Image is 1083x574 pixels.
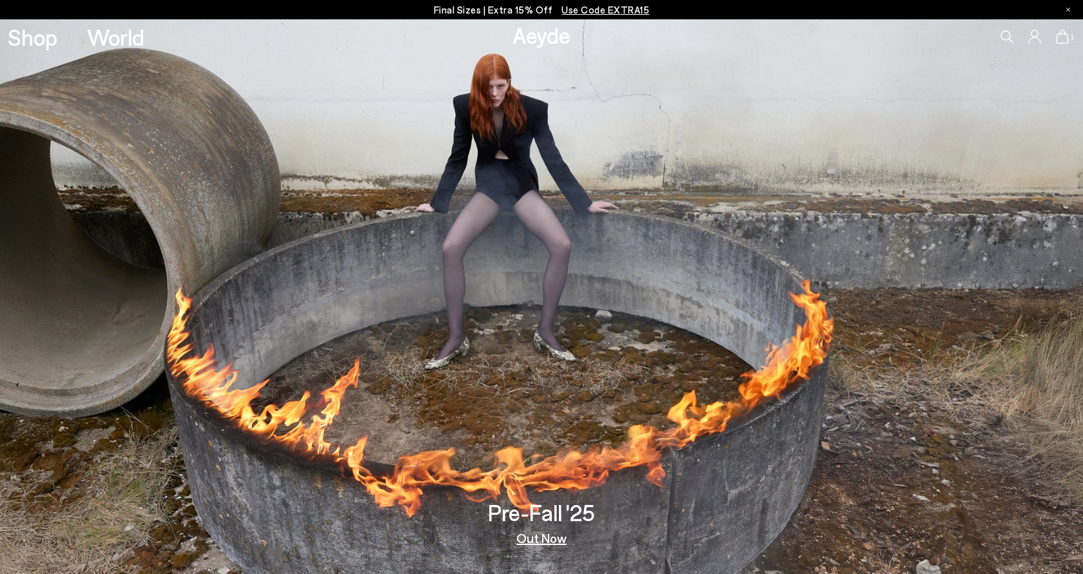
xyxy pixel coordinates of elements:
h3: Pre-Fall '25 [488,501,595,524]
span: 1 [1069,34,1075,41]
a: Out Now [516,531,567,544]
a: Shop [8,26,57,48]
a: Aeyde [512,21,571,48]
a: 1 [1056,30,1069,44]
p: Final Sizes | Extra 15% Off [434,2,650,18]
a: World [87,26,144,48]
span: Navigate to /collections/ss25-final-sizes [561,4,649,15]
